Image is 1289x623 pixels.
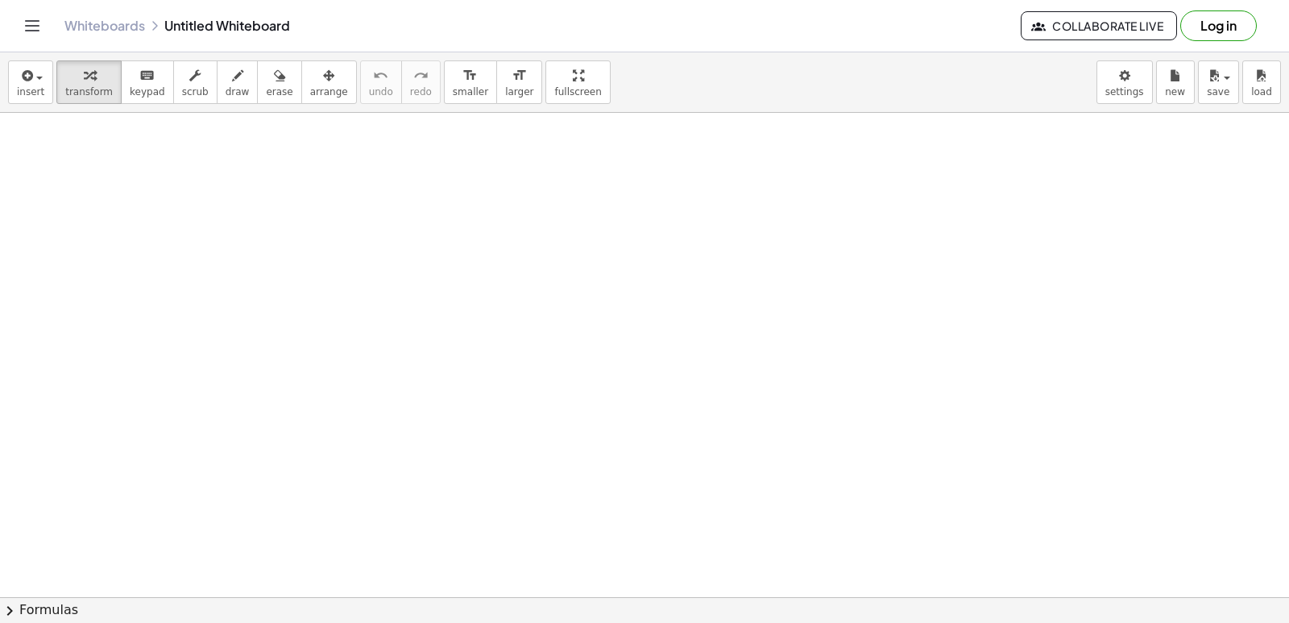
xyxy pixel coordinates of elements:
i: undo [373,66,388,85]
span: scrub [182,86,209,98]
button: scrub [173,60,218,104]
span: arrange [310,86,348,98]
i: format_size [462,66,478,85]
button: redoredo [401,60,441,104]
button: undoundo [360,60,402,104]
button: format_sizesmaller [444,60,497,104]
span: larger [505,86,533,98]
button: fullscreen [545,60,610,104]
span: smaller [453,86,488,98]
span: keypad [130,86,165,98]
span: settings [1105,86,1144,98]
button: arrange [301,60,357,104]
span: draw [226,86,250,98]
i: redo [413,66,429,85]
button: format_sizelarger [496,60,542,104]
button: keyboardkeypad [121,60,174,104]
button: transform [56,60,122,104]
span: undo [369,86,393,98]
button: insert [8,60,53,104]
button: save [1198,60,1239,104]
span: insert [17,86,44,98]
button: new [1156,60,1195,104]
i: format_size [512,66,527,85]
button: load [1242,60,1281,104]
button: Toggle navigation [19,13,45,39]
a: Whiteboards [64,18,145,34]
i: keyboard [139,66,155,85]
span: load [1251,86,1272,98]
span: Collaborate Live [1034,19,1163,33]
span: save [1207,86,1229,98]
span: fullscreen [554,86,601,98]
button: draw [217,60,259,104]
button: Collaborate Live [1021,11,1177,40]
button: Log in [1180,10,1257,41]
span: erase [266,86,292,98]
span: transform [65,86,113,98]
button: erase [257,60,301,104]
span: new [1165,86,1185,98]
button: settings [1096,60,1153,104]
span: redo [410,86,432,98]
